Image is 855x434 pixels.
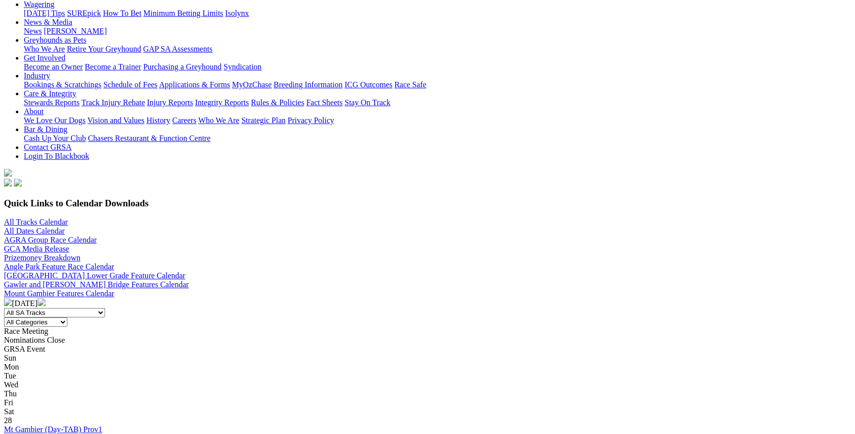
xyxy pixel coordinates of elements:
a: Minimum Betting Limits [143,9,223,17]
a: [DATE] Tips [24,9,65,17]
a: GAP SA Assessments [143,45,213,53]
a: Login To Blackbook [24,152,89,160]
a: GCA Media Release [4,245,69,253]
div: Fri [4,398,851,407]
div: News & Media [24,27,851,36]
div: Wed [4,380,851,389]
a: Mt Gambier (Day-TAB) Prov1 [4,425,102,434]
a: Who We Are [198,116,239,124]
div: Race Meeting [4,327,851,336]
div: Thu [4,389,851,398]
a: Breeding Information [274,80,342,89]
div: Sun [4,354,851,363]
div: Mon [4,363,851,372]
a: Greyhounds as Pets [24,36,86,44]
a: All Dates Calendar [4,227,65,235]
a: Become a Trainer [85,62,141,71]
a: Race Safe [394,80,426,89]
a: Who We Are [24,45,65,53]
div: Sat [4,407,851,416]
a: Careers [172,116,196,124]
span: 28 [4,416,12,425]
a: Privacy Policy [287,116,334,124]
a: Contact GRSA [24,143,71,151]
a: Integrity Reports [195,98,249,107]
a: Stay On Track [344,98,390,107]
a: Gawler and [PERSON_NAME] Bridge Features Calendar [4,280,189,289]
a: ICG Outcomes [344,80,392,89]
a: Track Injury Rebate [81,98,145,107]
a: Schedule of Fees [103,80,157,89]
a: Retire Your Greyhound [67,45,141,53]
a: Stewards Reports [24,98,79,107]
a: History [146,116,170,124]
a: News & Media [24,18,72,26]
img: facebook.svg [4,179,12,186]
div: About [24,116,851,125]
div: Nominations Close [4,336,851,345]
a: Bookings & Scratchings [24,80,101,89]
a: Industry [24,71,50,80]
a: Mount Gambier Features Calendar [4,289,114,298]
div: GRSA Event [4,345,851,354]
div: Care & Integrity [24,98,851,107]
a: All Tracks Calendar [4,218,68,226]
a: Chasers Restaurant & Function Centre [88,134,210,142]
a: Angle Park Feature Race Calendar [4,262,114,271]
a: About [24,107,44,116]
a: Rules & Policies [251,98,304,107]
a: Prizemoney Breakdown [4,253,80,262]
a: We Love Our Dogs [24,116,85,124]
img: logo-grsa-white.png [4,169,12,177]
a: Bar & Dining [24,125,67,133]
a: Care & Integrity [24,89,76,98]
a: Injury Reports [147,98,193,107]
a: SUREpick [67,9,101,17]
div: [DATE] [4,298,851,308]
a: Vision and Values [87,116,144,124]
div: Greyhounds as Pets [24,45,851,54]
a: Cash Up Your Club [24,134,86,142]
div: Get Involved [24,62,851,71]
a: Isolynx [225,9,249,17]
a: Applications & Forms [159,80,230,89]
a: Syndication [224,62,261,71]
a: [GEOGRAPHIC_DATA] Lower Grade Feature Calendar [4,271,185,280]
img: twitter.svg [14,179,22,186]
a: News [24,27,42,35]
div: Wagering [24,9,851,18]
h3: Quick Links to Calendar Downloads [4,198,851,209]
a: MyOzChase [232,80,272,89]
img: chevron-left-pager-white.svg [4,298,12,306]
a: Purchasing a Greyhound [143,62,222,71]
div: Industry [24,80,851,89]
a: Get Involved [24,54,65,62]
a: [PERSON_NAME] [44,27,107,35]
a: Strategic Plan [241,116,285,124]
img: chevron-right-pager-white.svg [38,298,46,306]
a: How To Bet [103,9,142,17]
div: Tue [4,372,851,380]
div: Bar & Dining [24,134,851,143]
a: Fact Sheets [306,98,342,107]
a: AGRA Group Race Calendar [4,236,97,244]
a: Become an Owner [24,62,83,71]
